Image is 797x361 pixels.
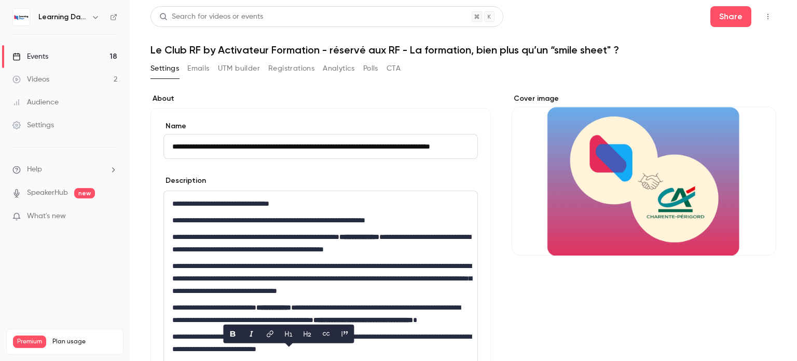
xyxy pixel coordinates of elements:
[224,326,241,342] button: bold
[512,93,776,104] label: Cover image
[105,212,117,221] iframe: Noticeable Trigger
[27,164,42,175] span: Help
[12,164,117,175] li: help-dropdown-opener
[12,51,48,62] div: Events
[150,44,776,56] h1: Le Club RF by Activateur Formation - réservé aux RF - La formation, bien plus qu’un “smile sheet" ?
[363,60,378,77] button: Polls
[268,60,314,77] button: Registrations
[12,74,49,85] div: Videos
[38,12,87,22] h6: Learning Days
[150,60,179,77] button: Settings
[163,176,206,186] label: Description
[512,93,776,256] section: Cover image
[243,326,259,342] button: italic
[27,188,68,198] a: SpeakerHub
[159,11,263,22] div: Search for videos or events
[74,188,95,198] span: new
[387,60,401,77] button: CTA
[218,60,260,77] button: UTM builder
[13,9,30,25] img: Learning Days
[187,60,209,77] button: Emails
[150,93,491,104] label: About
[323,60,355,77] button: Analytics
[336,326,353,342] button: blockquote
[710,6,751,27] button: Share
[163,121,478,131] label: Name
[13,336,46,348] span: Premium
[27,211,66,222] span: What's new
[12,120,54,130] div: Settings
[12,97,59,108] div: Audience
[52,338,117,346] span: Plan usage
[262,326,278,342] button: link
